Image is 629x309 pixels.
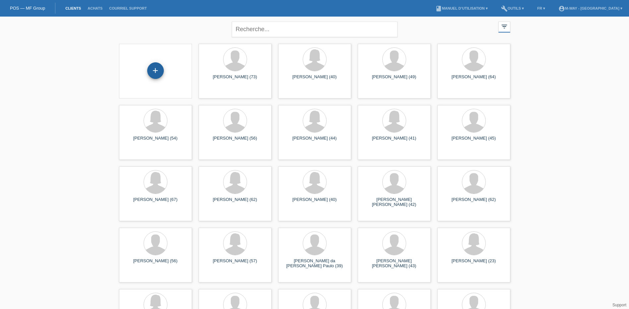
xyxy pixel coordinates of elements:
input: Recherche... [232,22,398,37]
div: [PERSON_NAME] (56) [204,136,266,146]
div: [PERSON_NAME] da [PERSON_NAME] Paulo (39) [283,258,346,269]
a: account_circlem-way - [GEOGRAPHIC_DATA] ▾ [555,6,626,10]
a: Support [612,303,626,307]
i: account_circle [558,5,565,12]
a: Achats [84,6,106,10]
a: POS — MF Group [10,6,45,11]
a: Courriel Support [106,6,150,10]
i: build [501,5,508,12]
i: filter_list [501,23,508,30]
div: [PERSON_NAME] (40) [283,197,346,208]
a: buildOutils ▾ [498,6,527,10]
div: [PERSON_NAME] (67) [124,197,187,208]
a: bookManuel d’utilisation ▾ [432,6,491,10]
div: [PERSON_NAME] (56) [124,258,187,269]
div: [PERSON_NAME] (45) [443,136,505,146]
a: Clients [62,6,84,10]
a: FR ▾ [534,6,548,10]
i: book [435,5,442,12]
div: [PERSON_NAME] (73) [204,74,266,85]
div: [PERSON_NAME] (62) [443,197,505,208]
div: [PERSON_NAME] (49) [363,74,425,85]
div: [PERSON_NAME] (62) [204,197,266,208]
div: [PERSON_NAME] (54) [124,136,187,146]
div: [PERSON_NAME] (41) [363,136,425,146]
div: [PERSON_NAME] (64) [443,74,505,85]
div: Enregistrer le client [148,65,163,76]
div: [PERSON_NAME] [PERSON_NAME] (43) [363,258,425,269]
div: [PERSON_NAME] (44) [283,136,346,146]
div: [PERSON_NAME] [PERSON_NAME] (42) [363,197,425,208]
div: [PERSON_NAME] (23) [443,258,505,269]
div: [PERSON_NAME] (40) [283,74,346,85]
div: [PERSON_NAME] (57) [204,258,266,269]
